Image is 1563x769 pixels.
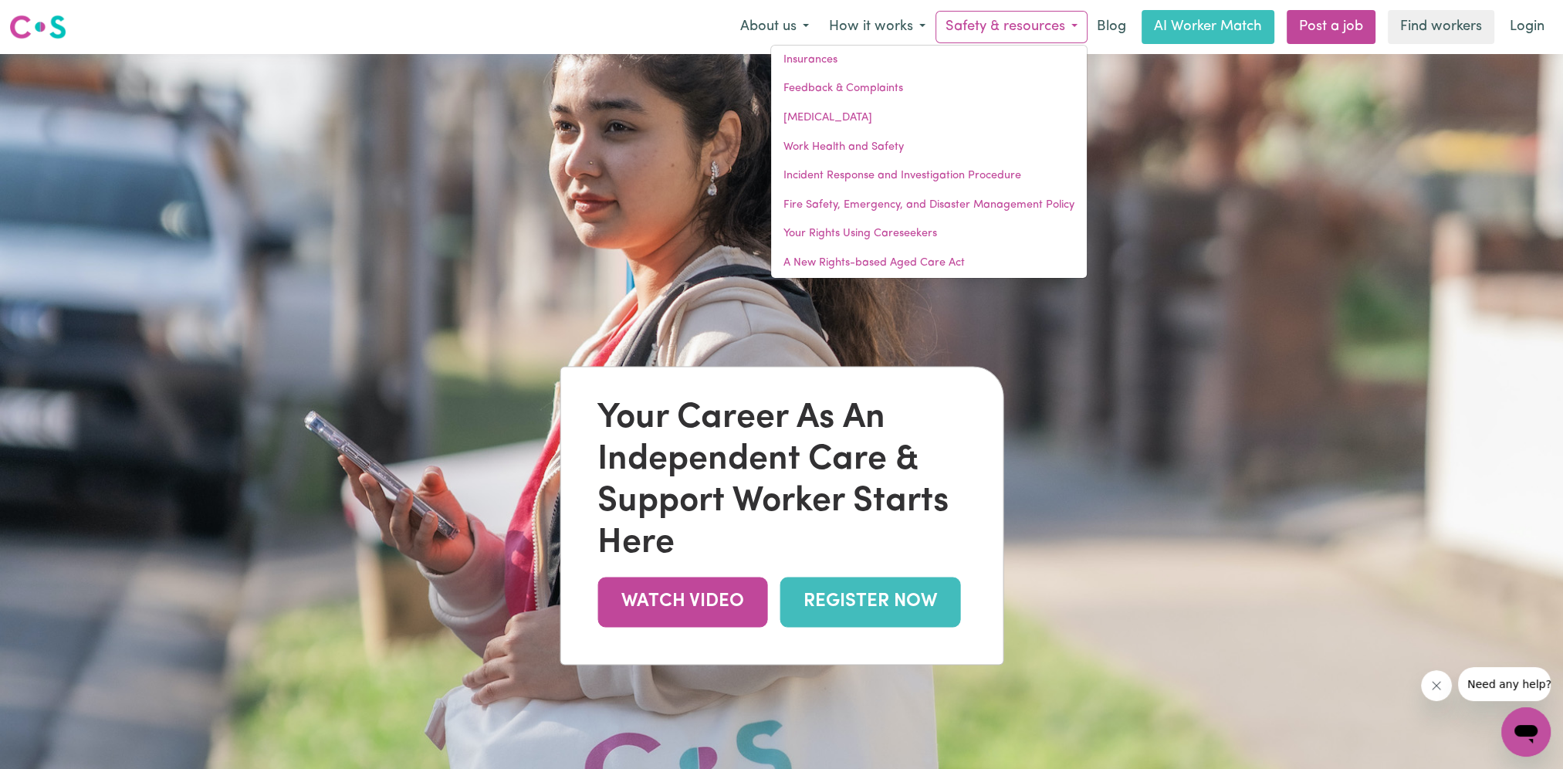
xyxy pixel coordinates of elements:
[1458,667,1551,701] iframe: Message from company
[771,161,1087,191] a: Incident Response and Investigation Procedure
[770,45,1088,279] div: Safety & resources
[1500,10,1554,44] a: Login
[771,74,1087,103] a: Feedback & Complaints
[771,103,1087,133] a: [MEDICAL_DATA]
[9,11,93,23] span: Need any help?
[780,577,960,627] a: REGISTER NOW
[1421,670,1452,701] iframe: Close message
[771,191,1087,220] a: Fire Safety, Emergency, and Disaster Management Policy
[9,13,66,41] img: Careseekers logo
[935,11,1088,43] button: Safety & resources
[1501,707,1551,757] iframe: Button to launch messaging window
[771,249,1087,278] a: A New Rights-based Aged Care Act
[1388,10,1494,44] a: Find workers
[1142,10,1274,44] a: AI Worker Match
[771,46,1087,75] a: Insurances
[1287,10,1375,44] a: Post a job
[1088,10,1135,44] a: Blog
[597,398,966,564] div: Your Career As An Independent Care & Support Worker Starts Here
[771,219,1087,249] a: Your Rights Using Careseekers
[819,11,935,43] button: How it works
[730,11,819,43] button: About us
[597,577,767,627] a: WATCH VIDEO
[771,133,1087,162] a: Work Health and Safety
[9,9,66,45] a: Careseekers logo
